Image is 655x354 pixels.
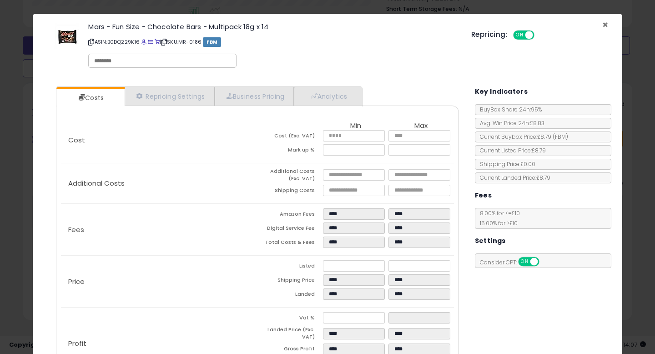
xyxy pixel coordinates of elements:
[257,144,323,158] td: Mark up %
[257,260,323,274] td: Listed
[475,86,528,97] h5: Key Indicators
[257,185,323,199] td: Shipping Costs
[475,258,551,266] span: Consider CPT:
[257,237,323,251] td: Total Costs & Fees
[148,38,153,46] a: All offer listings
[388,122,454,130] th: Max
[475,133,568,141] span: Current Buybox Price:
[141,38,146,46] a: BuyBox page
[519,258,530,266] span: ON
[54,23,81,51] img: 41w+hagu7FL._SL60_.jpg
[88,35,458,49] p: ASIN: B0DQ229K16 | SKU: MR-0186
[257,130,323,144] td: Cost (Exc. VAT)
[257,288,323,303] td: Landed
[61,137,257,144] p: Cost
[475,235,506,247] h5: Settings
[88,23,458,30] h3: Mars - Fun Size - Chocolate Bars - Multipack 18g x 14
[514,31,525,39] span: ON
[475,119,544,127] span: Avg. Win Price 24h: £8.83
[61,180,257,187] p: Additional Costs
[475,160,535,168] span: Shipping Price: £0.00
[553,133,568,141] span: ( FBM )
[215,87,294,106] a: Business Pricing
[125,87,215,106] a: Repricing Settings
[533,31,548,39] span: OFF
[61,278,257,285] p: Price
[537,133,568,141] span: £8.79
[257,312,323,326] td: Vat %
[602,18,608,31] span: ×
[61,226,257,233] p: Fees
[257,208,323,223] td: Amazon Fees
[257,326,323,343] td: Landed Price (Exc. VAT)
[538,258,552,266] span: OFF
[323,122,388,130] th: Min
[203,37,221,47] span: FBM
[475,190,492,201] h5: Fees
[61,340,257,347] p: Profit
[475,209,520,227] span: 8.00 % for <= £10
[257,223,323,237] td: Digital Service Fee
[257,274,323,288] td: Shipping Price
[471,31,508,38] h5: Repricing:
[475,219,518,227] span: 15.00 % for > £10
[475,147,546,154] span: Current Listed Price: £8.79
[475,106,542,113] span: BuyBox Share 24h: 95%
[257,168,323,185] td: Additional Costs (Exc. VAT)
[475,174,550,182] span: Current Landed Price: £8.79
[56,89,124,107] a: Costs
[155,38,160,46] a: Your listing only
[294,87,361,106] a: Analytics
